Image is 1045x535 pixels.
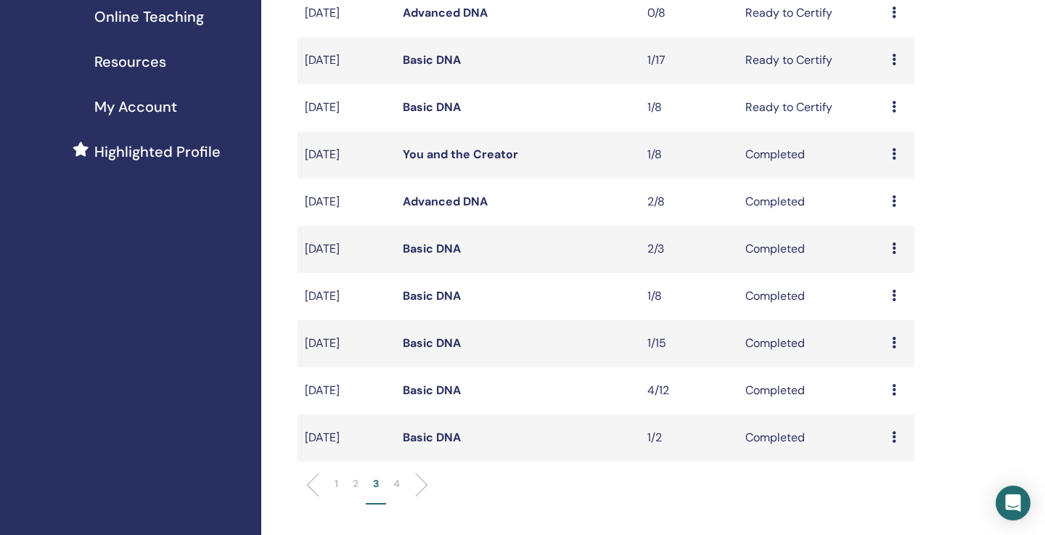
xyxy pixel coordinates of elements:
a: Basic DNA [403,241,461,256]
td: [DATE] [298,367,396,414]
td: Completed [738,414,885,462]
td: Ready to Certify [738,37,885,84]
a: Basic DNA [403,52,461,68]
a: Advanced DNA [403,5,488,20]
td: 1/15 [640,320,738,367]
td: [DATE] [298,131,396,179]
td: 4/12 [640,367,738,414]
td: [DATE] [298,273,396,320]
td: [DATE] [298,320,396,367]
td: 1/8 [640,273,738,320]
td: Completed [738,131,885,179]
span: My Account [94,96,177,118]
td: [DATE] [298,84,396,131]
td: 2/3 [640,226,738,273]
td: 1/2 [640,414,738,462]
a: You and the Creator [403,147,518,162]
td: 1/8 [640,84,738,131]
td: Completed [738,320,885,367]
td: Completed [738,367,885,414]
td: [DATE] [298,37,396,84]
span: Online Teaching [94,6,204,28]
td: [DATE] [298,179,396,226]
td: [DATE] [298,414,396,462]
span: Resources [94,51,166,73]
a: Basic DNA [403,335,461,351]
p: 2 [353,476,358,491]
p: 3 [373,476,379,491]
a: Basic DNA [403,288,461,303]
td: Completed [738,179,885,226]
td: Completed [738,226,885,273]
p: 1 [335,476,338,491]
a: Advanced DNA [403,194,488,209]
td: 1/8 [640,131,738,179]
td: Completed [738,273,885,320]
a: Basic DNA [403,383,461,398]
td: Ready to Certify [738,84,885,131]
td: 1/17 [640,37,738,84]
a: Basic DNA [403,430,461,445]
a: Basic DNA [403,99,461,115]
div: Open Intercom Messenger [996,486,1030,520]
td: [DATE] [298,226,396,273]
p: 4 [393,476,400,491]
span: Highlighted Profile [94,141,221,163]
td: 2/8 [640,179,738,226]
